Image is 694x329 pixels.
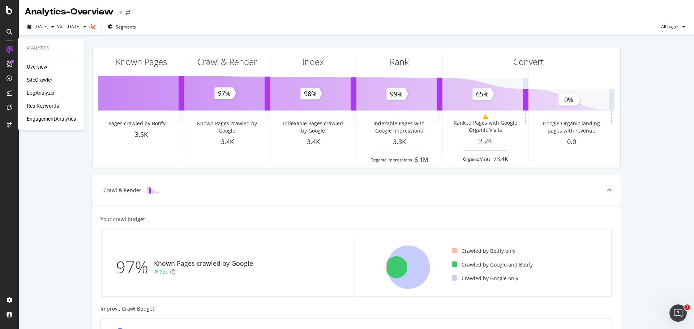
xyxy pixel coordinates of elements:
div: Analytics - Overview [25,6,113,18]
div: 7pt [159,268,167,276]
div: Index [303,56,324,68]
span: vs [57,22,64,30]
div: Crawl & Render [103,187,141,194]
div: Known Pages [116,56,167,68]
div: Improve Crawl Budget [100,305,612,312]
div: Crawled by Botify only [452,247,515,255]
div: UK [116,9,123,16]
span: Segments [116,24,136,30]
div: Indexable Pages with Google Impressions [367,120,431,134]
div: Known Pages crawled by Google [194,120,259,134]
div: Pages crawled by Botify [108,120,166,127]
span: 2025 Oct. 2nd [34,23,48,30]
a: SiteCrawler [27,76,52,83]
div: 3.4K [270,137,356,147]
div: 3.4K [184,137,270,147]
span: 2025 Mar. 2nd [64,23,81,30]
span: 1 [684,304,690,310]
span: All pages [658,23,680,30]
div: Organic Impressions [370,157,412,163]
a: Overview [27,63,47,70]
div: 3.5K [98,130,184,139]
div: Crawl & Render [197,56,257,68]
button: All pages [658,21,688,33]
div: 5.1M [415,156,428,164]
iframe: Intercom live chat [669,304,687,322]
img: block-icon [147,187,159,194]
div: Your crawl budget [100,216,145,223]
div: 97% [116,255,154,279]
div: Known Pages crawled by Google [154,259,253,268]
div: Analytics [27,45,76,51]
div: 3.3K [356,137,442,147]
div: Rank [390,56,409,68]
div: arrow-right-arrow-left [126,10,130,15]
a: RealKeywords [27,102,59,109]
div: Indexable Pages crawled by Google [280,120,345,134]
button: [DATE] [25,21,57,33]
a: EngagementAnalytics [27,115,76,122]
button: [DATE] [64,21,89,33]
div: Crawled by Google and Botify [452,261,533,268]
button: Segments [105,21,139,33]
a: LogAnalyzer [27,89,55,96]
div: Crawled by Google only [452,275,518,282]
